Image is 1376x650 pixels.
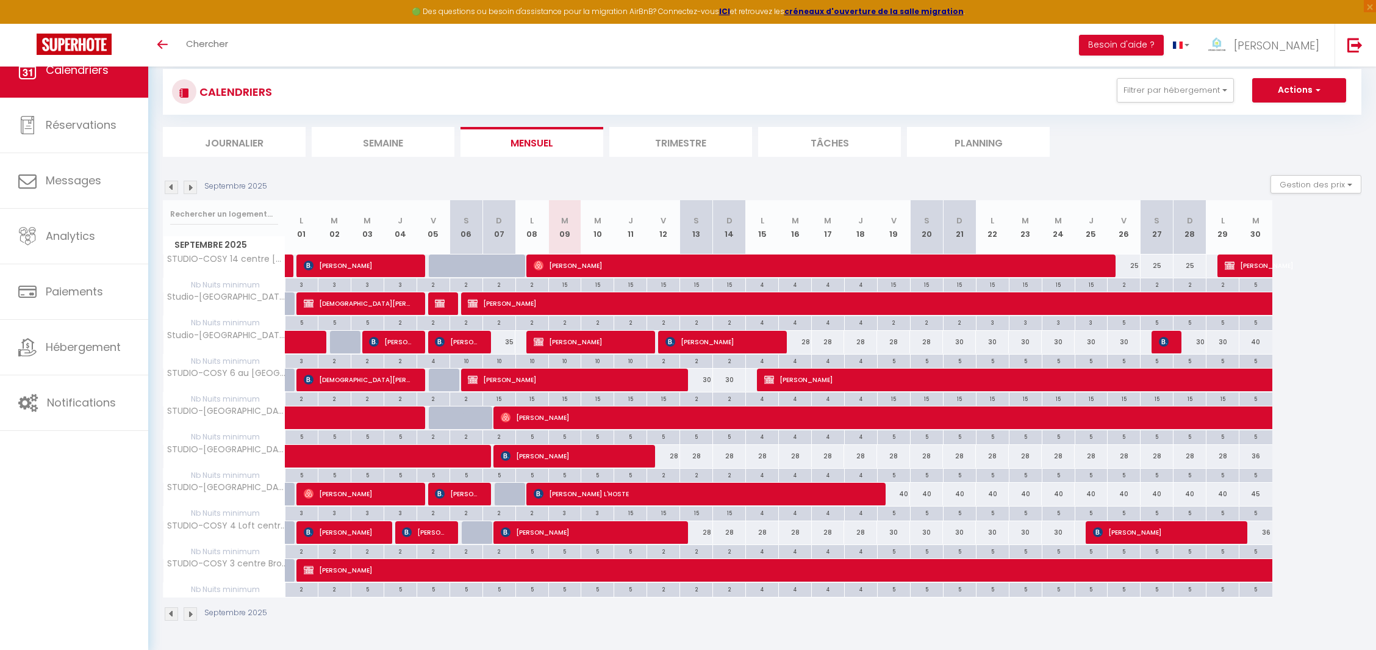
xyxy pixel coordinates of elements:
[911,355,943,366] div: 5
[1270,175,1361,193] button: Gestion des prix
[877,331,910,353] div: 28
[549,392,581,404] div: 15
[976,430,1009,442] div: 5
[450,355,482,366] div: 10
[719,6,730,16] a: ICI
[351,278,384,290] div: 3
[516,316,548,328] div: 2
[878,430,910,442] div: 5
[165,292,287,302] span: Studio-[GEOGRAPHIC_DATA]
[1108,316,1140,328] div: 5
[812,331,845,353] div: 28
[647,355,679,366] div: 2
[647,316,679,328] div: 2
[1042,278,1075,290] div: 15
[384,355,417,366] div: 2
[614,355,647,366] div: 10
[924,215,930,226] abbr: S
[614,200,647,255] th: 11
[402,521,446,544] span: [PERSON_NAME]
[944,392,976,404] div: 15
[1075,392,1108,404] div: 15
[351,430,384,442] div: 5
[680,392,712,404] div: 2
[878,278,910,290] div: 15
[713,392,745,404] div: 2
[165,406,287,416] span: STUDIO-[GEOGRAPHIC_DATA]
[1079,35,1164,56] button: Besoin d'aide ?
[163,392,285,406] span: Nb Nuits minimum
[548,200,581,255] th: 09
[943,200,976,255] th: 21
[812,316,844,328] div: 4
[435,482,479,505] span: [PERSON_NAME]
[907,127,1050,157] li: Planning
[581,278,614,290] div: 15
[46,117,116,132] span: Réservations
[165,445,287,454] span: STUDIO-[GEOGRAPHIC_DATA]
[713,355,745,366] div: 2
[844,200,877,255] th: 18
[1108,200,1141,255] th: 26
[1093,521,1236,544] span: [PERSON_NAME]
[435,330,479,353] span: [PERSON_NAME]
[312,127,454,157] li: Semaine
[609,127,752,157] li: Trimestre
[911,278,943,290] div: 15
[911,392,943,404] div: 15
[976,278,1009,290] div: 15
[845,430,877,442] div: 4
[1206,200,1239,255] th: 29
[976,200,1009,255] th: 22
[1009,278,1042,290] div: 15
[351,392,384,404] div: 2
[196,78,272,106] h3: CALENDRIERS
[1108,430,1140,442] div: 5
[384,278,417,290] div: 3
[1022,215,1029,226] abbr: M
[1239,355,1272,366] div: 5
[483,355,515,366] div: 10
[299,215,303,226] abbr: L
[1141,316,1173,328] div: 5
[318,392,351,404] div: 2
[693,215,699,226] abbr: S
[1055,215,1062,226] abbr: M
[549,430,581,442] div: 5
[877,200,910,255] th: 19
[1108,392,1140,404] div: 15
[177,24,237,67] a: Chercher
[1121,215,1127,226] abbr: V
[858,215,863,226] abbr: J
[1009,430,1042,442] div: 5
[417,392,450,404] div: 2
[285,316,318,328] div: 5
[1187,215,1193,226] abbr: D
[369,330,413,353] span: [PERSON_NAME]
[285,355,318,366] div: 3
[165,369,287,378] span: STUDIO-COSY 6 au [GEOGRAPHIC_DATA]
[594,215,601,226] abbr: M
[1108,255,1141,277] div: 25
[1141,355,1173,366] div: 5
[464,215,469,226] abbr: S
[1174,430,1206,442] div: 5
[304,521,381,544] span: [PERSON_NAME]
[318,278,351,290] div: 3
[1042,316,1075,328] div: 3
[680,369,713,391] div: 30
[944,430,976,442] div: 5
[844,331,877,353] div: 28
[956,215,962,226] abbr: D
[779,392,811,404] div: 4
[661,215,666,226] abbr: V
[1225,254,1337,277] span: [PERSON_NAME]
[534,254,1105,277] span: [PERSON_NAME]
[647,445,680,468] div: 28
[1234,38,1319,53] span: [PERSON_NAME]
[417,278,450,290] div: 2
[1042,331,1075,353] div: 30
[549,355,581,366] div: 10
[581,392,614,404] div: 15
